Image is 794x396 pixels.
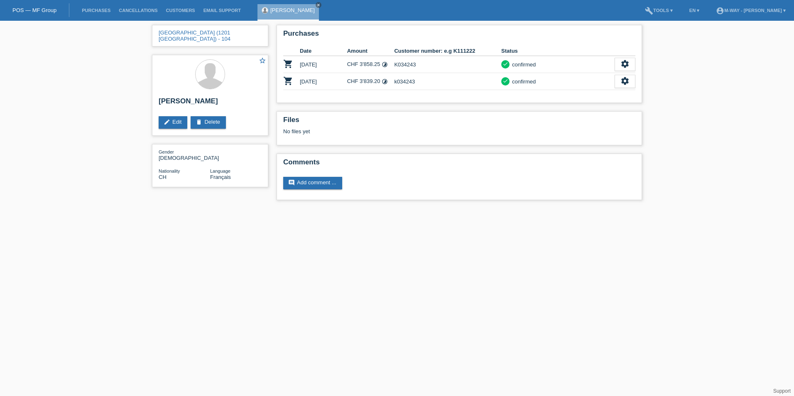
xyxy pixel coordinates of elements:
span: Français [210,174,231,180]
th: Date [300,46,347,56]
div: No files yet [283,128,537,134]
a: Email Support [199,8,245,13]
th: Status [501,46,615,56]
a: commentAdd comment ... [283,177,342,189]
i: POSP00004019 [283,59,293,69]
a: account_circlem-way - [PERSON_NAME] ▾ [712,8,790,13]
a: Cancellations [115,8,162,13]
td: CHF 3'839.20 [347,73,395,90]
h2: Purchases [283,29,635,42]
a: EN ▾ [685,8,703,13]
i: close [316,3,321,7]
a: deleteDelete [191,116,226,129]
span: Language [210,169,230,174]
a: close [316,2,321,8]
a: buildTools ▾ [641,8,677,13]
i: settings [620,76,630,86]
i: comment [288,179,295,186]
span: Gender [159,149,174,154]
i: build [645,7,653,15]
td: k034243 [394,73,501,90]
div: confirmed [510,60,536,69]
a: [PERSON_NAME] [270,7,315,13]
td: [DATE] [300,73,347,90]
h2: [PERSON_NAME] [159,97,262,110]
th: Customer number: e.g K111222 [394,46,501,56]
i: Instalments (24 instalments) [382,78,388,85]
a: Support [773,388,791,394]
i: settings [620,59,630,68]
th: Amount [347,46,395,56]
div: [DEMOGRAPHIC_DATA] [159,149,210,161]
a: [GEOGRAPHIC_DATA] (1201 [GEOGRAPHIC_DATA]) - 104 [159,29,230,42]
i: Instalments (24 instalments) [382,61,388,68]
i: check [502,78,508,84]
span: Switzerland [159,174,167,180]
a: Customers [162,8,199,13]
i: star_border [259,57,266,64]
h2: Files [283,116,635,128]
a: star_border [259,57,266,66]
a: Purchases [78,8,115,13]
i: account_circle [716,7,724,15]
span: Nationality [159,169,180,174]
a: editEdit [159,116,187,129]
td: [DATE] [300,56,347,73]
div: confirmed [510,77,536,86]
i: POSP00028576 [283,76,293,86]
a: POS — MF Group [12,7,56,13]
i: delete [196,119,202,125]
i: edit [164,119,170,125]
h2: Comments [283,158,635,171]
i: check [502,61,508,67]
td: K034243 [394,56,501,73]
td: CHF 3'858.25 [347,56,395,73]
